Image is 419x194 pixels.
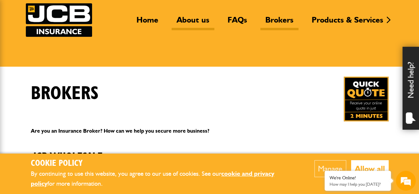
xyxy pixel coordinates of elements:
img: Quick Quote [344,77,389,121]
a: Products & Services [307,15,388,30]
h2: JCB Wholesale [31,140,389,163]
p: Are you an Insurance Broker? How can we help you secure more business? [31,127,389,135]
a: Get your insurance quote in just 2-minutes [344,77,389,121]
input: Enter your last name [9,61,121,76]
p: How may I help you today? [330,182,386,187]
input: Enter your phone number [9,100,121,115]
a: FAQs [223,15,252,30]
button: Manage [314,160,346,177]
div: Chat with us now [34,37,111,46]
img: JCB Insurance Services logo [26,3,92,37]
textarea: Type your message and hit 'Enter' [9,120,121,143]
h2: Cookie Policy [31,159,294,169]
a: cookie and privacy policy [31,170,274,188]
button: Allow all [351,160,389,177]
div: Minimize live chat window [109,3,125,19]
a: About us [172,15,214,30]
a: Brokers [260,15,298,30]
h1: Brokers [31,83,99,105]
a: JCB Insurance Services [26,3,92,37]
img: d_20077148190_company_1631870298795_20077148190 [11,37,28,46]
em: Start Chat [90,149,120,158]
p: By continuing to use this website, you agree to our use of cookies. See our for more information. [31,169,294,189]
a: Home [131,15,163,30]
input: Enter your email address [9,81,121,96]
div: Need help? [402,47,419,130]
div: We're Online! [330,175,386,181]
